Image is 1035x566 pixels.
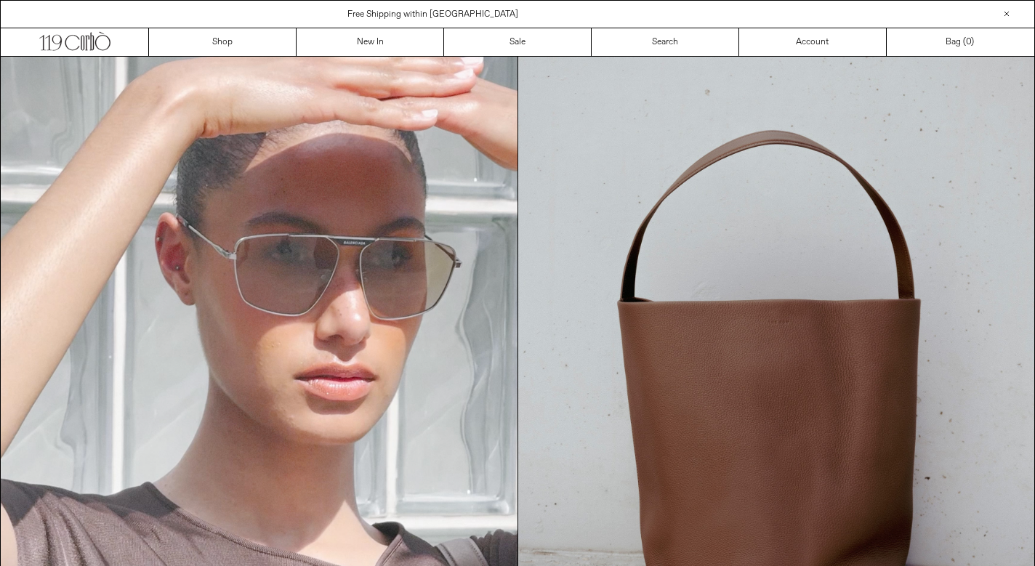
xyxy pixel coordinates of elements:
a: Bag () [887,28,1034,56]
a: Sale [444,28,592,56]
a: Shop [149,28,297,56]
a: New In [297,28,444,56]
span: ) [966,36,974,49]
a: Account [739,28,887,56]
span: 0 [966,36,971,48]
a: Search [592,28,739,56]
a: Free Shipping within [GEOGRAPHIC_DATA] [347,9,518,20]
